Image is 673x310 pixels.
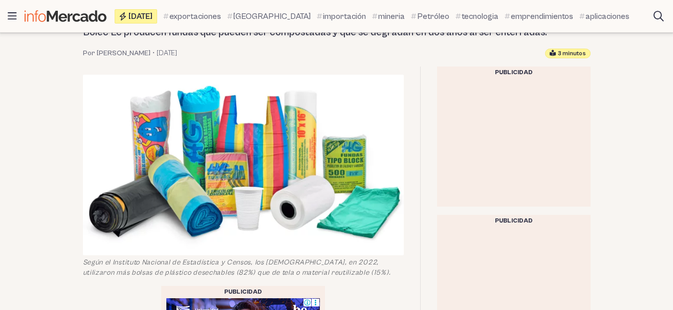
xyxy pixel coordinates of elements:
[545,49,591,58] div: Tiempo estimado de lectura: 3 minutos
[579,10,629,23] a: aplicaciones
[233,10,311,23] span: [GEOGRAPHIC_DATA]
[25,10,106,22] img: Infomercado Ecuador logo
[83,75,404,255] img: Según el Instituto Nacional de Estadística y Censos, los ecuatorianos, en 2022, utilizaron más bo...
[462,10,498,23] span: tecnologia
[83,257,404,278] figcaption: Según el Instituto Nacional de Estadística y Censos, los [DEMOGRAPHIC_DATA], en 2022, utilizaron ...
[505,10,573,23] a: emprendimientos
[511,10,573,23] span: emprendimientos
[378,10,405,23] span: mineria
[169,10,221,23] span: exportaciones
[227,10,311,23] a: [GEOGRAPHIC_DATA]
[161,286,325,298] div: Publicidad
[372,10,405,23] a: mineria
[83,48,150,58] a: Por [PERSON_NAME]
[163,10,221,23] a: exportaciones
[157,48,177,58] time: 31 enero, 2023 06:21
[437,79,591,207] iframe: Advertisement
[437,215,591,227] div: Publicidad
[128,12,153,20] span: [DATE]
[323,10,366,23] span: importación
[317,10,366,23] a: importación
[417,10,449,23] span: Petróleo
[153,48,155,58] span: •
[455,10,498,23] a: tecnologia
[411,10,449,23] a: Petróleo
[437,67,591,79] div: Publicidad
[585,10,629,23] span: aplicaciones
